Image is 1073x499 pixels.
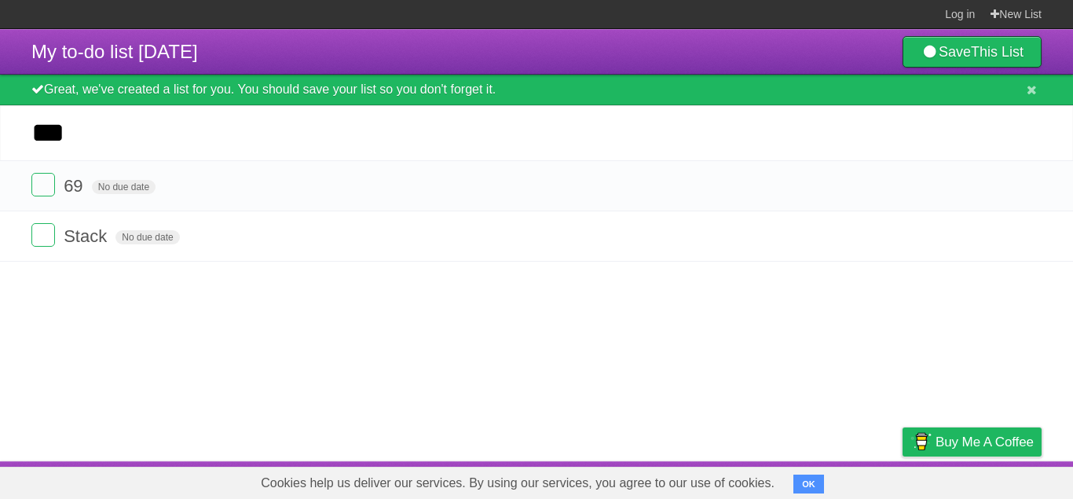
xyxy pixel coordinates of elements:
[92,180,156,194] span: No due date
[31,41,198,62] span: My to-do list [DATE]
[31,173,55,196] label: Done
[903,36,1042,68] a: SaveThis List
[936,428,1034,456] span: Buy me a coffee
[64,176,86,196] span: 69
[64,226,111,246] span: Stack
[943,465,1042,495] a: Suggest a feature
[245,468,790,499] span: Cookies help us deliver our services. By using our services, you agree to our use of cookies.
[115,230,179,244] span: No due date
[910,428,932,455] img: Buy me a coffee
[882,465,923,495] a: Privacy
[903,427,1042,457] a: Buy me a coffee
[31,223,55,247] label: Done
[829,465,863,495] a: Terms
[745,465,809,495] a: Developers
[971,44,1024,60] b: This List
[694,465,727,495] a: About
[793,475,824,493] button: OK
